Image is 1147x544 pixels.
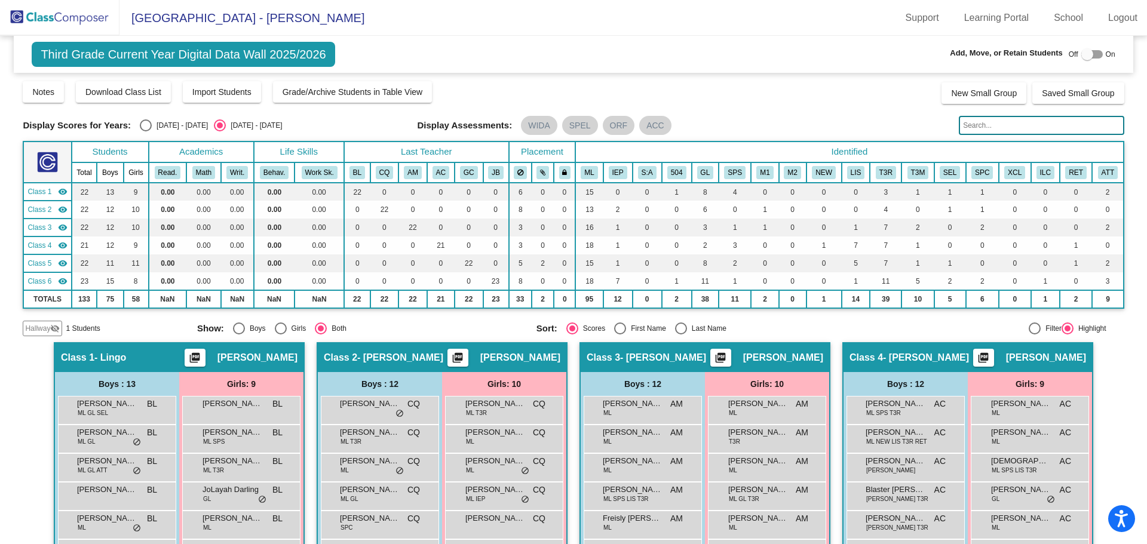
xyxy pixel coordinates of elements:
[483,219,509,236] td: 0
[1098,166,1118,179] button: ATT
[58,187,68,196] mat-icon: visibility
[1060,201,1092,219] td: 0
[1060,183,1092,201] td: 0
[27,258,51,269] span: Class 5
[186,219,221,236] td: 0.00
[72,219,97,236] td: 22
[427,183,455,201] td: 0
[23,236,71,254] td: Amy Campagnone - Campagnone
[460,166,478,179] button: GC
[283,87,423,97] span: Grade/Archive Students in Table View
[713,352,728,368] mat-icon: picture_as_pdf
[23,120,131,131] span: Display Scores for Years:
[221,183,254,201] td: 0.00
[870,201,901,219] td: 4
[124,272,149,290] td: 8
[692,254,719,272] td: 8
[1060,254,1092,272] td: 1
[221,236,254,254] td: 0.00
[183,81,261,103] button: Import Students
[186,272,221,290] td: 0.00
[509,236,532,254] td: 3
[692,162,719,183] th: Glasses
[966,236,999,254] td: 0
[398,162,427,183] th: Amanda Matz
[751,183,778,201] td: 0
[950,47,1063,59] span: Add, Move, or Retain Students
[812,166,836,179] button: NEW
[254,201,295,219] td: 0.00
[1044,8,1093,27] a: School
[842,162,870,183] th: Student has limited or interrupted schooling - former newcomer
[999,162,1031,183] th: ExCel
[633,183,662,201] td: 0
[662,183,692,201] td: 1
[455,254,483,272] td: 22
[955,8,1039,27] a: Learning Portal
[149,201,187,219] td: 0.00
[934,219,966,236] td: 0
[509,254,532,272] td: 5
[149,272,187,290] td: 0.00
[23,219,71,236] td: Amanda Matz - Matz
[724,166,746,179] button: SPS
[554,183,575,201] td: 0
[427,162,455,183] th: Amy Campagnone
[1031,162,1060,183] th: Setting C - at least some of the day
[260,166,289,179] button: Behav.
[532,219,554,236] td: 0
[124,183,149,201] td: 9
[344,183,370,201] td: 22
[719,219,751,236] td: 1
[779,201,806,219] td: 0
[603,201,633,219] td: 2
[27,222,51,233] span: Class 3
[603,183,633,201] td: 0
[433,166,449,179] button: AC
[633,236,662,254] td: 0
[554,219,575,236] td: 0
[1092,162,1123,183] th: Attendance Concern
[58,241,68,250] mat-icon: visibility
[221,219,254,236] td: 0.00
[188,352,202,368] mat-icon: picture_as_pdf
[667,166,686,179] button: 504
[554,254,575,272] td: 0
[427,219,455,236] td: 0
[806,254,842,272] td: 0
[842,254,870,272] td: 5
[483,162,509,183] th: Joanna Broadbelt
[901,162,934,183] th: Tier 3 Supports in Math
[934,254,966,272] td: 1
[254,219,295,236] td: 0.00
[1092,254,1123,272] td: 2
[186,201,221,219] td: 0.00
[1031,236,1060,254] td: 0
[806,219,842,236] td: 0
[1060,219,1092,236] td: 0
[344,236,370,254] td: 0
[966,162,999,183] th: Receives speech services
[662,219,692,236] td: 0
[751,201,778,219] td: 1
[779,162,806,183] th: ML - Monitor Year 2
[633,162,662,183] th: IEP - Low Student:Adult Ratio
[806,162,842,183] th: Newcomer - <1 year in Country
[509,183,532,201] td: 6
[692,183,719,201] td: 8
[581,166,597,179] button: ML
[1069,49,1078,60] span: Off
[751,162,778,183] th: ML - Monitor Year 1
[842,201,870,219] td: 0
[1060,236,1092,254] td: 1
[532,254,554,272] td: 2
[806,236,842,254] td: 1
[186,236,221,254] td: 0.00
[554,236,575,254] td: 0
[152,120,208,131] div: [DATE] - [DATE]
[532,162,554,183] th: Keep with students
[58,205,68,214] mat-icon: visibility
[97,236,123,254] td: 12
[344,254,370,272] td: 0
[901,254,934,272] td: 1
